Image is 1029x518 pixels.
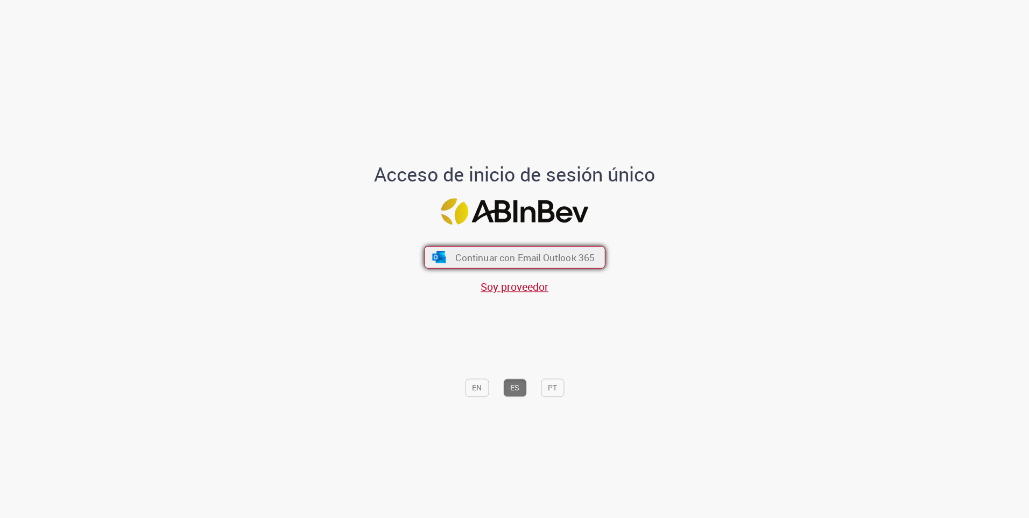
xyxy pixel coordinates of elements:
[481,280,548,295] a: Soy proveedor
[465,379,489,397] button: EN
[431,251,447,263] img: ícone Azure/Microsoft 360
[455,251,595,263] span: Continuar con Email Outlook 365
[503,379,526,397] button: ES
[541,379,564,397] button: PT
[365,164,664,186] h1: Acceso de inicio de sesión único
[441,198,588,225] img: Logo ABInBev
[424,246,605,269] button: ícone Azure/Microsoft 360 Continuar con Email Outlook 365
